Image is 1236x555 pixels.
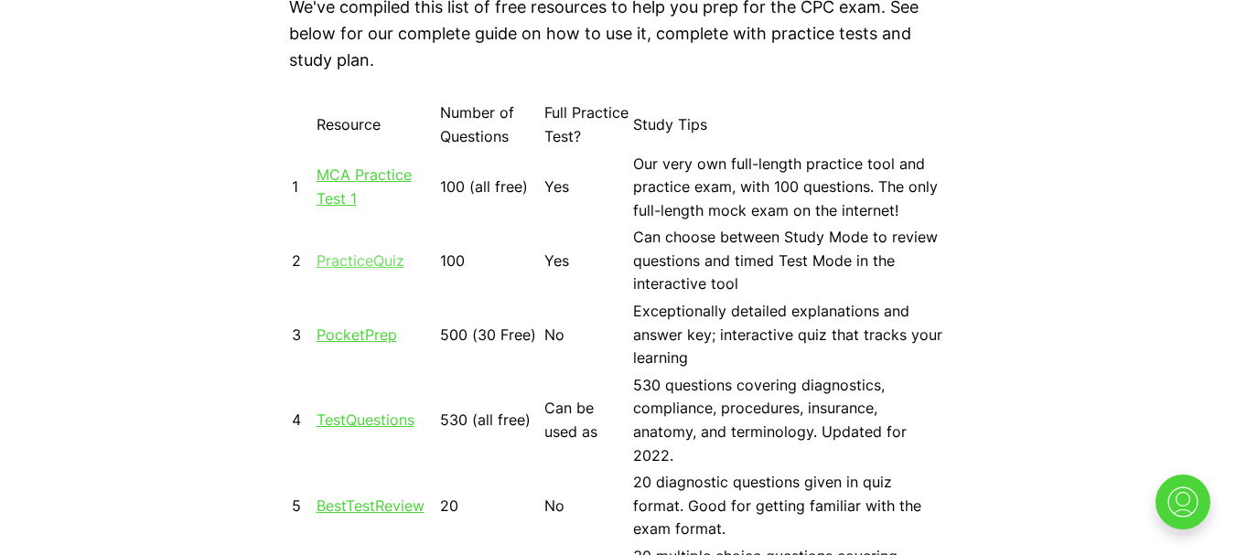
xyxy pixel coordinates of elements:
td: 2 [291,225,314,297]
td: Can choose between Study Mode to review questions and timed Test Mode in the interactive tool [632,225,945,297]
td: Study Tips [632,101,945,149]
td: 20 diagnostic questions given in quiz format. Good for getting familiar with the exam format. [632,470,945,542]
td: 500 (30 Free) [439,299,542,371]
td: Yes [543,225,630,297]
td: Our very own full-length practice tool and practice exam, with 100 questions. The only full-lengt... [632,152,945,224]
td: No [543,470,630,542]
td: 100 [439,225,542,297]
td: 530 questions covering diagnostics, compliance, procedures, insurance, anatomy, and terminology. ... [632,373,945,468]
td: 530 (all free) [439,373,542,468]
a: BestTestReview [317,496,425,515]
td: Yes [543,152,630,224]
td: Exceptionally detailed explanations and answer key; interactive quiz that tracks your learning [632,299,945,371]
td: 100 (all free) [439,152,542,224]
iframe: portal-trigger [1140,465,1236,555]
td: 1 [291,152,314,224]
a: MCA Practice Test 1 [317,165,412,208]
td: Number of Questions [439,101,542,149]
td: 3 [291,299,314,371]
a: PocketPrep [317,326,397,344]
td: Resource [316,101,437,149]
td: 5 [291,470,314,542]
td: Full Practice Test? [543,101,630,149]
td: 4 [291,373,314,468]
td: Can be used as [543,373,630,468]
td: 20 [439,470,542,542]
a: TestQuestions [317,411,414,429]
td: No [543,299,630,371]
a: PracticeQuiz [317,251,404,270]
